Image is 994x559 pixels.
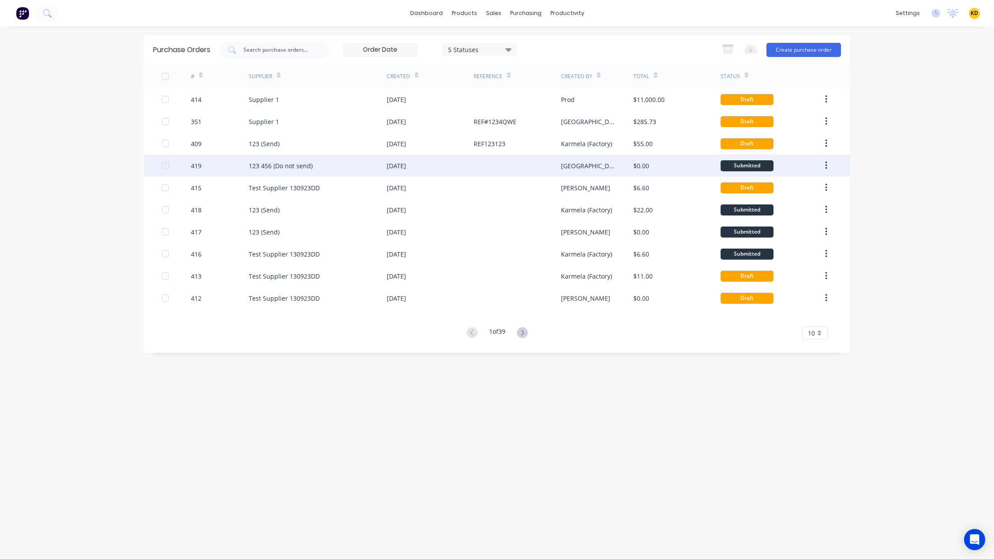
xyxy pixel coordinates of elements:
div: Test Supplier 130923DD [249,272,320,281]
div: 419 [191,161,202,170]
div: [DATE] [387,249,406,259]
div: $0.00 [633,161,649,170]
div: $55.00 [633,139,653,148]
div: 413 [191,272,202,281]
div: Open Intercom Messenger [964,529,985,550]
div: Test Supplier 130923DD [249,183,320,193]
div: 415 [191,183,202,193]
div: [DATE] [387,272,406,281]
div: REF#1234QWE [474,117,516,126]
div: [PERSON_NAME] [561,294,610,303]
div: Submitted [721,204,774,215]
div: 351 [191,117,202,126]
div: [DATE] [387,183,406,193]
div: $6.60 [633,183,649,193]
input: Order Date [343,43,417,57]
div: Draft [721,94,774,105]
div: Submitted [721,249,774,260]
div: Created By [561,72,592,80]
div: 123 456 (Do not send) [249,161,313,170]
div: [PERSON_NAME] [561,227,610,237]
div: 416 [191,249,202,259]
div: $285.73 [633,117,656,126]
img: Factory [16,7,29,20]
div: [DATE] [387,294,406,303]
div: purchasing [506,7,546,20]
div: Test Supplier 130923DD [249,294,320,303]
div: [DATE] [387,161,406,170]
div: [GEOGRAPHIC_DATA] (From Factory) [561,161,616,170]
div: $11,000.00 [633,95,665,104]
div: sales [482,7,506,20]
div: Karmela (Factory) [561,205,612,215]
div: $11.00 [633,272,653,281]
div: # [191,72,194,80]
div: productivity [546,7,589,20]
div: [DATE] [387,205,406,215]
div: Supplier [249,72,272,80]
div: 414 [191,95,202,104]
div: Draft [721,116,774,127]
div: Status [721,72,740,80]
div: $6.60 [633,249,649,259]
div: [DATE] [387,227,406,237]
div: $0.00 [633,227,649,237]
div: Test Supplier 130923DD [249,249,320,259]
div: [DATE] [387,139,406,148]
div: Draft [721,138,774,149]
div: $22.00 [633,205,653,215]
div: Prod [561,95,575,104]
span: KD [971,9,978,17]
div: Karmela (Factory) [561,272,612,281]
div: Draft [721,271,774,282]
button: Create purchase order [766,43,841,57]
div: [PERSON_NAME] [561,183,610,193]
div: Total [633,72,649,80]
div: 409 [191,139,202,148]
a: dashboard [406,7,447,20]
div: [GEOGRAPHIC_DATA] (From Factory) [561,117,616,126]
div: Draft [721,182,774,193]
div: Submitted [721,160,774,171]
div: [DATE] [387,95,406,104]
div: 1 of 39 [489,327,505,340]
div: Created [387,72,410,80]
input: Search purchase orders... [243,45,316,54]
div: Karmela (Factory) [561,139,612,148]
div: 412 [191,294,202,303]
div: Draft [721,293,774,304]
div: Reference [474,72,502,80]
div: $0.00 [633,294,649,303]
div: Supplier 1 [249,95,279,104]
div: Submitted [721,227,774,238]
div: settings [891,7,924,20]
div: 417 [191,227,202,237]
div: 418 [191,205,202,215]
span: 10 [808,329,815,338]
div: 5 Statuses [448,45,511,54]
div: Supplier 1 [249,117,279,126]
div: Purchase Orders [153,45,210,55]
div: 123 (Send) [249,139,280,148]
div: products [447,7,482,20]
div: 123 (Send) [249,227,280,237]
div: 123 (Send) [249,205,280,215]
div: REF123123 [474,139,505,148]
div: Karmela (Factory) [561,249,612,259]
div: [DATE] [387,117,406,126]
